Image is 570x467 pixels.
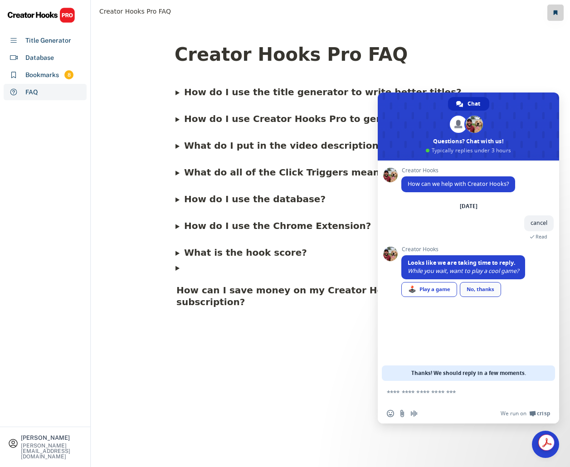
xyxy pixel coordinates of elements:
[401,246,525,253] span: Creator Hooks
[175,76,463,100] summary: How do I use the title generator to write better titles?
[64,71,73,79] div: 8
[399,410,406,417] span: Send a file
[184,167,385,178] span: What do all of the Click Triggers mean?
[408,180,509,188] span: How can we help with Creator Hooks?
[21,435,83,441] div: [PERSON_NAME]
[410,410,418,417] span: Audio message
[401,167,515,174] span: Creator Hooks
[536,233,547,240] span: Read
[501,410,526,417] span: We run on
[184,113,477,124] span: How do I use Creator Hooks Pro to generate video ideas?
[537,410,550,417] span: Crisp
[99,8,171,15] span: Creator Hooks Pro FAQ
[176,285,424,307] b: How can I save money on my Creator Hooks Pro subscription?
[401,282,457,297] a: Play a game
[175,44,487,65] h1: Creator Hooks Pro FAQ
[448,97,489,111] a: Chat
[25,36,71,45] div: Title Generator
[184,87,462,97] b: How do I use the title generator to write better titles?
[175,129,406,153] summary: What do I put in the video description box?
[387,410,394,417] span: Insert an emoji
[175,236,308,260] summary: What is the hook score?
[184,220,371,231] span: How do I use the Chrome Extension?
[501,410,550,417] a: We run onCrisp
[184,194,326,204] span: How do I use the database?
[21,443,83,459] div: [PERSON_NAME][EMAIL_ADDRESS][DOMAIN_NAME]
[25,70,59,80] div: Bookmarks
[175,156,386,180] summary: What do all of the Click Triggers mean?
[7,7,75,23] img: CHPRO%20Logo.svg
[531,219,547,227] span: cancel
[460,282,501,297] a: No, thanks
[25,88,38,97] div: FAQ
[175,263,486,310] summary: How can I save money on my Creator Hooks Pro subscription?
[184,140,405,151] b: What do I put in the video description box?
[175,209,372,233] summary: How do I use the Chrome Extension?
[408,286,416,293] span: 🕹️
[184,247,307,258] span: What is the hook score?
[532,431,559,458] a: Close chat
[411,365,526,381] span: Thanks! We should reply in a few moments.
[387,381,532,404] textarea: Compose your message...
[408,267,519,275] span: While you wait, want to play a cool game?
[175,183,326,207] summary: How do I use the database?
[408,259,516,267] span: Looks like we are taking time to reply.
[175,102,477,126] summary: How do I use Creator Hooks Pro to generate video ideas?
[25,53,54,63] div: Database
[460,204,477,209] div: [DATE]
[468,97,480,111] span: Chat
